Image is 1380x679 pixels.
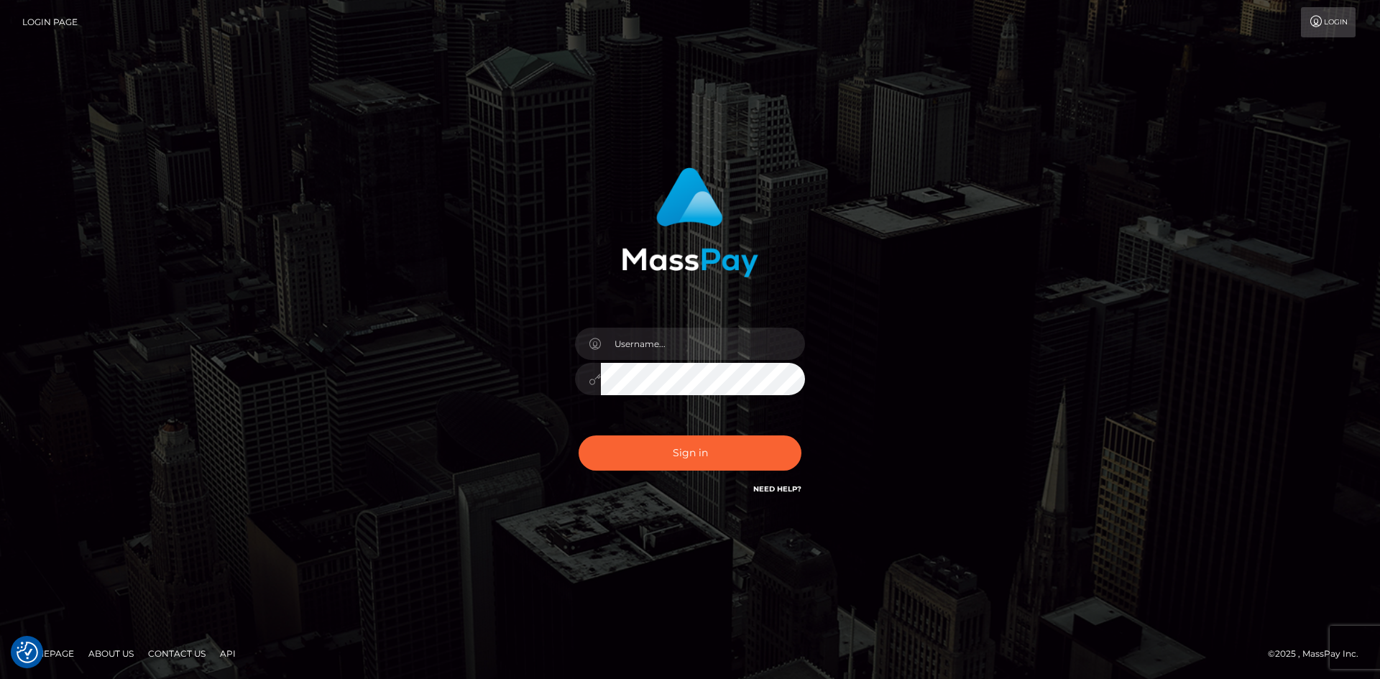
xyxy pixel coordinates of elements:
[214,642,241,665] a: API
[17,642,38,663] button: Consent Preferences
[753,484,801,494] a: Need Help?
[622,167,758,277] img: MassPay Login
[16,642,80,665] a: Homepage
[1268,646,1369,662] div: © 2025 , MassPay Inc.
[601,328,805,360] input: Username...
[17,642,38,663] img: Revisit consent button
[579,435,801,471] button: Sign in
[83,642,139,665] a: About Us
[142,642,211,665] a: Contact Us
[22,7,78,37] a: Login Page
[1301,7,1356,37] a: Login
